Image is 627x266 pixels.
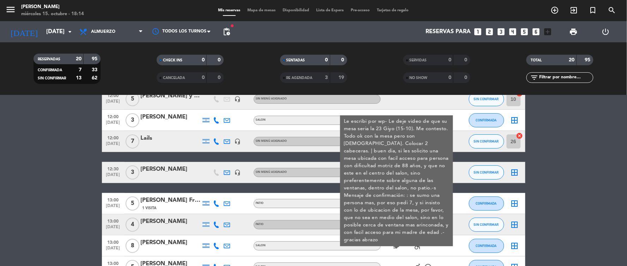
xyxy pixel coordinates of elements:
[104,112,122,120] span: 12:00
[338,75,345,80] strong: 19
[141,217,201,226] div: [PERSON_NAME]
[511,168,519,177] i: border_all
[218,75,222,80] strong: 0
[464,75,469,80] strong: 0
[66,28,74,36] i: arrow_drop_down
[256,223,264,226] span: PATIO
[516,132,523,139] i: cancel
[585,58,592,62] strong: 95
[5,24,43,40] i: [DATE]
[256,97,287,100] span: Sin menú asignado
[410,59,427,62] span: SERVIDAS
[104,195,122,204] span: 13:00
[469,165,504,180] button: SIN CONFIRMAR
[76,56,82,61] strong: 20
[215,8,244,12] span: Mis reservas
[287,59,305,62] span: SENTADAS
[244,8,279,12] span: Mapa de mesas
[344,118,449,244] div: Le escribi por wp- Le deje video de que su mesa seria la 23 Giyo (15-10). Me contesto. Todo ok co...
[511,199,519,208] i: border_all
[163,59,182,62] span: CHECK INS
[373,8,412,12] span: Tarjetas de regalo
[448,58,451,62] strong: 0
[325,58,328,62] strong: 0
[126,239,139,253] span: 8
[279,8,313,12] span: Disponibilidad
[76,75,82,80] strong: 13
[532,27,541,36] i: looks_6
[569,28,578,36] span: print
[476,244,497,248] span: CONFIRMADA
[104,141,122,150] span: [DATE]
[511,220,519,229] i: border_all
[235,138,241,145] i: headset_mic
[141,196,201,205] div: [PERSON_NAME] Fridrich11
[143,205,157,211] span: 1 Visita
[38,77,66,80] span: SIN CONFIRMAR
[474,97,499,101] span: SIN CONFIRMAR
[104,164,122,173] span: 12:30
[126,165,139,180] span: 3
[222,28,231,36] span: pending_actions
[474,170,499,174] span: SIN CONFIRMAR
[104,246,122,254] span: [DATE]
[530,73,538,82] i: filter_list
[287,76,313,80] span: RE AGENDADA
[235,169,241,176] i: headset_mic
[91,29,115,34] span: Almuerzo
[202,75,205,80] strong: 0
[531,59,542,62] span: TOTAL
[570,6,578,14] i: exit_to_app
[38,68,62,72] span: CONFIRMADA
[469,134,504,149] button: SIN CONFIRMAR
[469,92,504,106] button: SIN CONFIRMAR
[104,120,122,128] span: [DATE]
[104,91,122,99] span: 12:00
[21,4,84,11] div: [PERSON_NAME]
[538,74,593,81] input: Filtrar por nombre...
[341,58,345,62] strong: 0
[313,8,347,12] span: Lista de Espera
[230,24,234,28] span: fiber_manual_record
[474,223,499,226] span: SIN CONFIRMAR
[92,67,99,72] strong: 33
[589,6,597,14] i: turned_in_not
[474,139,499,143] span: SIN CONFIRMAR
[104,204,122,212] span: [DATE]
[325,75,328,80] strong: 3
[569,58,575,62] strong: 20
[256,244,266,247] span: SALON
[469,218,504,232] button: SIN CONFIRMAR
[126,197,139,211] span: 5
[141,113,201,122] div: [PERSON_NAME]
[476,118,497,122] span: CONFIRMADA
[511,116,519,125] i: border_all
[126,92,139,106] span: 5
[469,239,504,253] button: CONFIRMADA
[126,134,139,149] span: 7
[5,4,16,15] i: menu
[126,218,139,232] span: 4
[426,29,471,35] span: Reservas para
[104,238,122,246] span: 13:00
[21,11,84,18] div: miércoles 15. octubre - 18:14
[141,134,201,143] div: Lails
[474,27,483,36] i: looks_one
[601,28,610,36] i: power_settings_new
[79,67,82,72] strong: 7
[469,113,504,127] button: CONFIRMADA
[92,75,99,80] strong: 62
[104,173,122,181] span: [DATE]
[126,113,139,127] span: 3
[464,58,469,62] strong: 0
[104,217,122,225] span: 13:00
[520,27,529,36] i: looks_5
[38,58,60,61] span: RESERVADAS
[347,8,373,12] span: Pre-acceso
[511,242,519,250] i: border_all
[163,76,185,80] span: CANCELADA
[508,27,518,36] i: looks_4
[608,6,616,14] i: search
[485,27,494,36] i: looks_two
[92,56,99,61] strong: 95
